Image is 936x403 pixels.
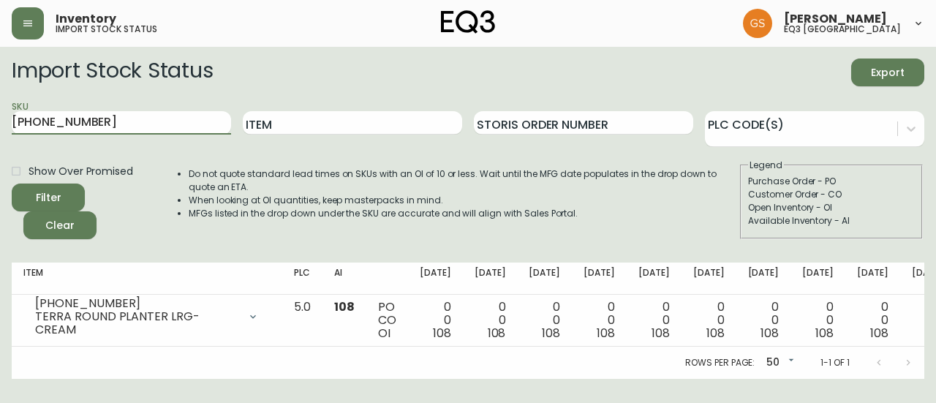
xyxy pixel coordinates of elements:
[743,9,772,38] img: 6b403d9c54a9a0c30f681d41f5fc2571
[693,301,725,340] div: 0 0
[189,207,739,220] li: MFGs listed in the drop down under the SKU are accurate and will align with Sales Portal.
[378,325,390,342] span: OI
[784,25,901,34] h5: eq3 [GEOGRAPHIC_DATA]
[433,325,451,342] span: 108
[56,13,116,25] span: Inventory
[572,263,627,295] th: [DATE]
[706,325,725,342] span: 108
[736,263,791,295] th: [DATE]
[760,351,797,375] div: 50
[35,297,238,310] div: [PHONE_NUMBER]
[815,325,834,342] span: 108
[802,301,834,340] div: 0 0
[638,301,670,340] div: 0 0
[748,175,915,188] div: Purchase Order - PO
[408,263,463,295] th: [DATE]
[820,356,850,369] p: 1-1 of 1
[627,263,682,295] th: [DATE]
[420,301,451,340] div: 0 0
[488,325,506,342] span: 108
[584,301,615,340] div: 0 0
[282,295,322,347] td: 5.0
[748,201,915,214] div: Open Inventory - OI
[441,10,495,34] img: logo
[378,301,396,340] div: PO CO
[12,184,85,211] button: Filter
[652,325,670,342] span: 108
[851,59,924,86] button: Export
[542,325,560,342] span: 108
[189,167,739,194] li: Do not quote standard lead times on SKUs with an OI of 10 or less. Wait until the MFG date popula...
[529,301,560,340] div: 0 0
[685,356,755,369] p: Rows per page:
[863,64,913,82] span: Export
[682,263,736,295] th: [DATE]
[870,325,888,342] span: 108
[282,263,322,295] th: PLC
[760,325,779,342] span: 108
[334,298,355,315] span: 108
[35,310,238,336] div: TERRA ROUND PLANTER LRG-CREAM
[845,263,900,295] th: [DATE]
[56,25,157,34] h5: import stock status
[189,194,739,207] li: When looking at OI quantities, keep masterpacks in mind.
[517,263,572,295] th: [DATE]
[475,301,506,340] div: 0 0
[857,301,888,340] div: 0 0
[12,263,282,295] th: Item
[12,59,213,86] h2: Import Stock Status
[463,263,518,295] th: [DATE]
[748,188,915,201] div: Customer Order - CO
[322,263,366,295] th: AI
[597,325,615,342] span: 108
[790,263,845,295] th: [DATE]
[23,301,271,333] div: [PHONE_NUMBER]TERRA ROUND PLANTER LRG-CREAM
[23,211,97,239] button: Clear
[748,301,780,340] div: 0 0
[748,214,915,227] div: Available Inventory - AI
[35,216,85,235] span: Clear
[748,159,784,172] legend: Legend
[29,164,133,179] span: Show Over Promised
[784,13,887,25] span: [PERSON_NAME]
